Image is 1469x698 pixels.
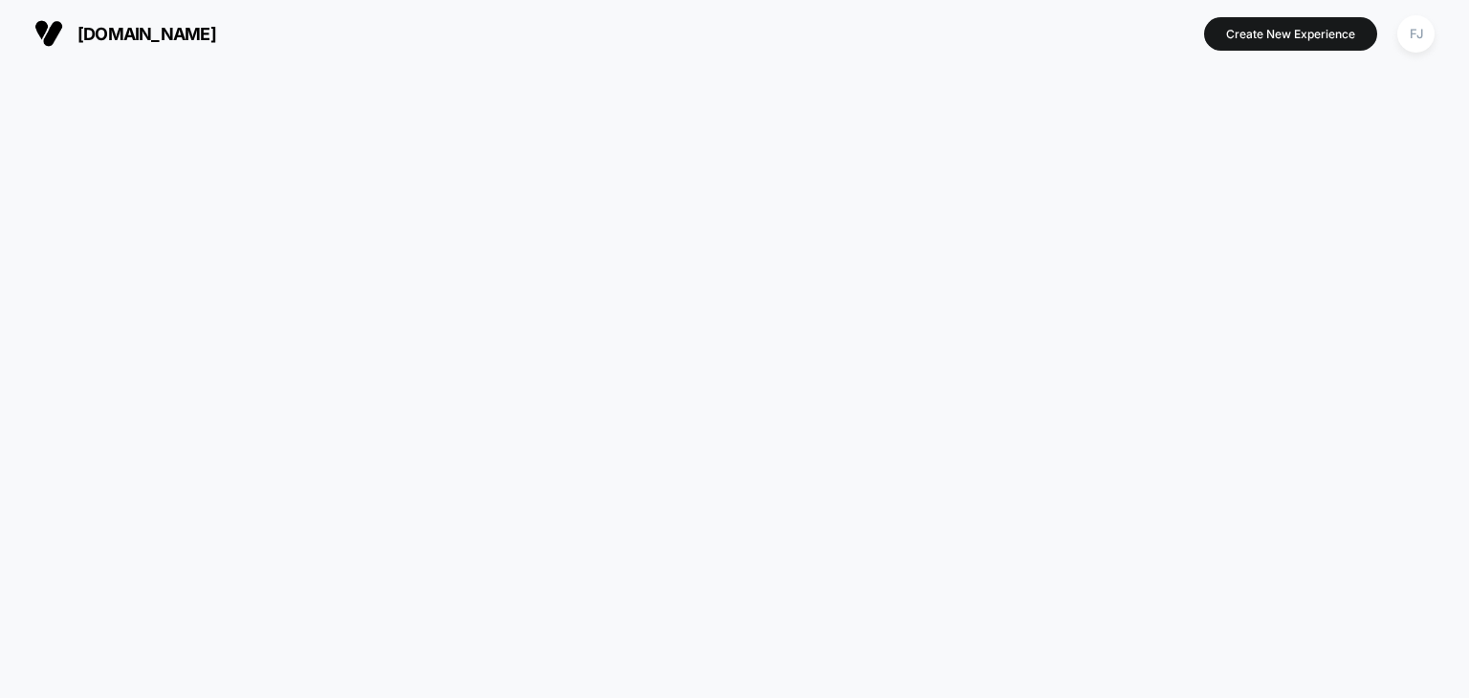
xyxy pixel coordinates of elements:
[1204,17,1377,51] button: Create New Experience
[1397,15,1435,53] div: FJ
[29,18,222,49] button: [DOMAIN_NAME]
[34,19,63,48] img: Visually logo
[1392,14,1440,54] button: FJ
[77,24,216,44] span: [DOMAIN_NAME]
